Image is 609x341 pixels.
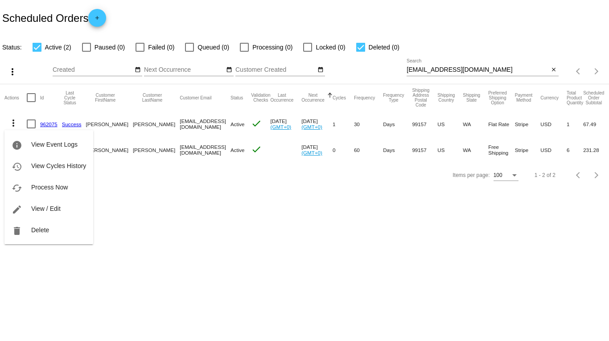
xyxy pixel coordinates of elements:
[31,184,68,191] span: Process Now
[31,205,61,212] span: View / Edit
[31,226,49,234] span: Delete
[31,162,86,169] span: View Cycles History
[12,161,22,172] mat-icon: history
[12,204,22,215] mat-icon: edit
[12,183,22,193] mat-icon: cached
[12,226,22,236] mat-icon: delete
[31,141,78,148] span: View Event Logs
[12,140,22,151] mat-icon: info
